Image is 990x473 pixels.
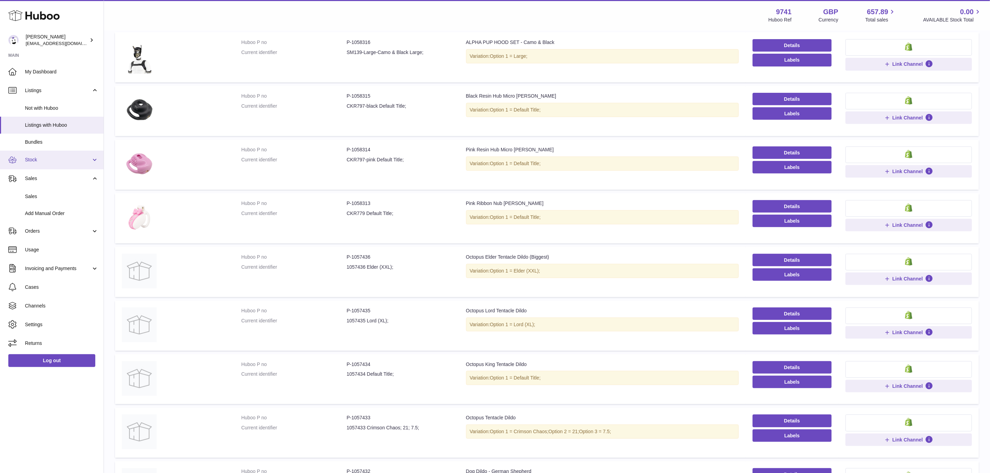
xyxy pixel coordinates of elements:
[122,146,157,181] img: Pink Resin Hub Micro Chastity Cage
[753,429,832,442] button: Labels
[25,228,91,234] span: Orders
[892,61,923,67] span: Link Channel
[923,7,982,23] a: 0.00 AVAILABLE Stock Total
[347,307,452,314] dd: P-1057435
[490,53,528,59] span: Option 1 = Large;
[892,383,923,389] span: Link Channel
[466,264,739,278] div: Variation:
[25,157,91,163] span: Stock
[241,157,347,163] dt: Current identifier
[347,425,452,431] dd: 1057433 Crimson Chaos; 21; 7.5;
[846,219,972,231] button: Link Channel
[241,200,347,207] dt: Huboo P no
[905,365,912,373] img: shopify-small.png
[753,107,832,120] button: Labels
[25,193,98,200] span: Sales
[122,200,157,235] img: Pink Ribbon Nub Chastity Cage
[347,157,452,163] dd: CKR797-pink Default Title;
[867,7,888,17] span: 657.89
[960,7,974,17] span: 0.00
[25,340,98,347] span: Returns
[466,103,739,117] div: Variation:
[466,49,739,63] div: Variation:
[549,429,579,434] span: Option 2 = 21;
[466,307,739,314] div: Octopus Lord Tentacle Dildo
[25,175,91,182] span: Sales
[347,146,452,153] dd: P-1058314
[905,257,912,266] img: shopify-small.png
[25,210,98,217] span: Add Manual Order
[753,307,832,320] a: Details
[347,39,452,46] dd: P-1058316
[753,39,832,52] a: Details
[25,321,98,328] span: Settings
[466,254,739,260] div: Octopus Elder Tentacle Dildo (Biggest)
[466,200,739,207] div: Pink Ribbon Nub [PERSON_NAME]
[892,222,923,228] span: Link Channel
[347,414,452,421] dd: P-1057433
[846,58,972,70] button: Link Channel
[753,200,832,213] a: Details
[846,165,972,178] button: Link Channel
[923,17,982,23] span: AVAILABLE Stock Total
[823,7,838,17] strong: GBP
[122,414,157,449] img: Octopus Tentacle Dildo
[347,361,452,368] dd: P-1057434
[753,376,832,388] button: Labels
[466,210,739,224] div: Variation:
[26,34,88,47] div: [PERSON_NAME]
[466,93,739,99] div: Black Resin Hub Micro [PERSON_NAME]
[865,7,896,23] a: 657.89 Total sales
[490,214,541,220] span: Option 1 = Default Title;
[865,17,896,23] span: Total sales
[241,307,347,314] dt: Huboo P no
[122,361,157,396] img: Octopus King Tentacle Dildo
[466,361,739,368] div: Octopus King Tentacle Dildo
[241,318,347,324] dt: Current identifier
[25,69,98,75] span: My Dashboard
[905,150,912,158] img: shopify-small.png
[241,93,347,99] dt: Huboo P no
[846,273,972,285] button: Link Channel
[241,425,347,431] dt: Current identifier
[347,200,452,207] dd: P-1058313
[347,93,452,99] dd: P-1058315
[892,329,923,336] span: Link Channel
[490,161,541,166] span: Option 1 = Default Title;
[846,111,972,124] button: Link Channel
[122,254,157,288] img: Octopus Elder Tentacle Dildo (Biggest)
[241,146,347,153] dt: Huboo P no
[753,93,832,105] a: Details
[241,371,347,377] dt: Current identifier
[241,49,347,56] dt: Current identifier
[846,434,972,446] button: Link Channel
[347,210,452,217] dd: CKR779 Default Title;
[753,161,832,173] button: Labels
[892,276,923,282] span: Link Channel
[905,204,912,212] img: shopify-small.png
[25,284,98,291] span: Cases
[347,264,452,270] dd: 1057436 Elder (XXL);
[753,361,832,374] a: Details
[347,103,452,109] dd: CKR797-black Default Title;
[347,49,452,56] dd: SM139-Large-Camo & Black Large;
[25,247,98,253] span: Usage
[753,414,832,427] a: Details
[753,215,832,227] button: Labels
[8,354,95,367] a: Log out
[753,254,832,266] a: Details
[753,146,832,159] a: Details
[769,17,792,23] div: Huboo Ref
[466,146,739,153] div: Pink Resin Hub Micro [PERSON_NAME]
[25,105,98,111] span: Not with Huboo
[26,41,102,46] span: [EMAIL_ADDRESS][DOMAIN_NAME]
[753,268,832,281] button: Labels
[347,254,452,260] dd: P-1057436
[25,122,98,128] span: Listings with Huboo
[490,429,549,434] span: Option 1 = Crimson Chaos;
[466,318,739,332] div: Variation:
[241,414,347,421] dt: Huboo P no
[241,264,347,270] dt: Current identifier
[892,115,923,121] span: Link Channel
[819,17,839,23] div: Currency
